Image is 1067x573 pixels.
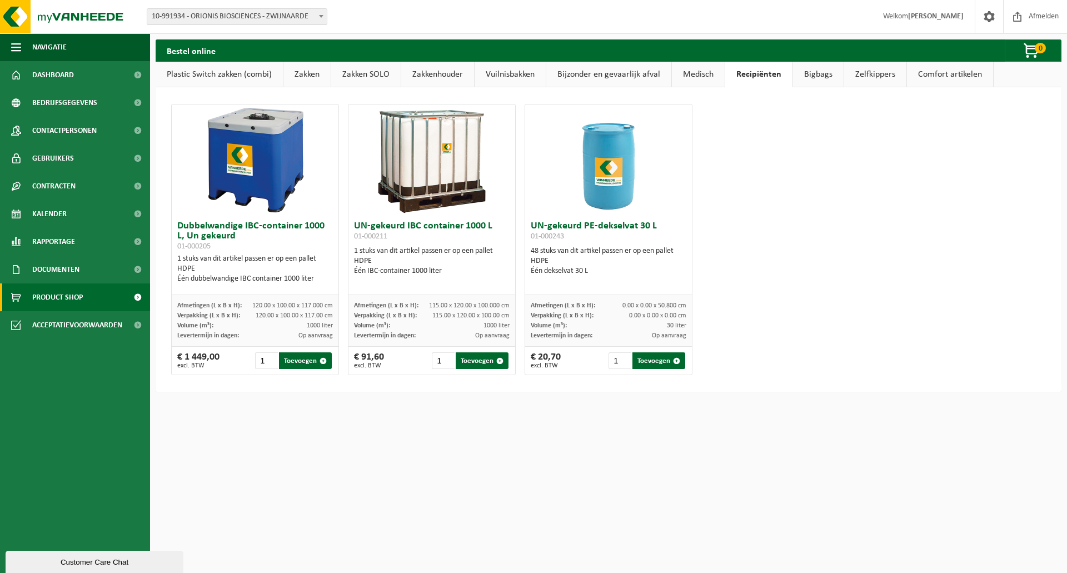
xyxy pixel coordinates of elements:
[401,62,474,87] a: Zakkenhouder
[283,62,331,87] a: Zakken
[252,302,333,309] span: 120.00 x 100.00 x 117.000 cm
[667,322,686,329] span: 30 liter
[32,256,79,283] span: Documenten
[354,302,418,309] span: Afmetingen (L x B x H):
[429,302,510,309] span: 115.00 x 120.00 x 100.000 cm
[629,312,686,319] span: 0.00 x 0.00 x 0.00 cm
[531,362,561,369] span: excl. BTW
[531,221,686,243] h3: UN-gekeurd PE-dekselvat 30 L
[354,332,416,339] span: Levertermijn in dagen:
[531,302,595,309] span: Afmetingen (L x B x H):
[793,62,844,87] a: Bigbags
[32,89,97,117] span: Bedrijfsgegevens
[376,104,487,216] img: 01-000211
[553,104,664,216] img: 01-000243
[531,332,592,339] span: Levertermijn in dagen:
[907,62,993,87] a: Comfort artikelen
[531,352,561,369] div: € 20,70
[632,352,685,369] button: Toevoegen
[354,362,384,369] span: excl. BTW
[156,39,227,61] h2: Bestel online
[531,232,564,241] span: 01-000243
[1005,39,1060,62] button: 0
[177,302,242,309] span: Afmetingen (L x B x H):
[432,352,455,369] input: 1
[908,12,964,21] strong: [PERSON_NAME]
[354,312,417,319] span: Verpakking (L x B x H):
[531,322,567,329] span: Volume (m³):
[531,312,594,319] span: Verpakking (L x B x H):
[6,549,186,573] iframe: chat widget
[32,145,74,172] span: Gebruikers
[177,242,211,251] span: 01-000205
[354,266,510,276] div: Één IBC-container 1000 liter
[255,352,278,369] input: 1
[32,311,122,339] span: Acceptatievoorwaarden
[177,362,220,369] span: excl. BTW
[1035,43,1046,53] span: 0
[354,322,390,329] span: Volume (m³):
[331,62,401,87] a: Zakken SOLO
[32,33,67,61] span: Navigatie
[652,332,686,339] span: Op aanvraag
[177,274,333,284] div: Één dubbelwandige IBC container 1000 liter
[147,9,327,24] span: 10-991934 - ORIONIS BIOSCIENCES - ZWIJNAARDE
[32,283,83,311] span: Product Shop
[256,312,333,319] span: 120.00 x 100.00 x 117.00 cm
[546,62,671,87] a: Bijzonder en gevaarlijk afval
[475,62,546,87] a: Vuilnisbakken
[32,61,74,89] span: Dashboard
[177,254,333,284] div: 1 stuks van dit artikel passen er op een pallet
[531,266,686,276] div: Één dekselvat 30 L
[354,232,387,241] span: 01-000211
[432,312,510,319] span: 115.00 x 120.00 x 100.00 cm
[354,352,384,369] div: € 91,60
[32,172,76,200] span: Contracten
[177,322,213,329] span: Volume (m³):
[354,221,510,243] h3: UN-gekeurd IBC container 1000 L
[32,228,75,256] span: Rapportage
[622,302,686,309] span: 0.00 x 0.00 x 50.800 cm
[279,352,332,369] button: Toevoegen
[531,256,686,266] div: HDPE
[609,352,631,369] input: 1
[725,62,792,87] a: Recipiënten
[456,352,508,369] button: Toevoegen
[672,62,725,87] a: Medisch
[483,322,510,329] span: 1000 liter
[298,332,333,339] span: Op aanvraag
[307,322,333,329] span: 1000 liter
[177,332,239,339] span: Levertermijn in dagen:
[32,117,97,145] span: Contactpersonen
[32,200,67,228] span: Kalender
[354,256,510,266] div: HDPE
[531,246,686,276] div: 48 stuks van dit artikel passen er op een pallet
[177,264,333,274] div: HDPE
[156,62,283,87] a: Plastic Switch zakken (combi)
[200,104,311,216] img: 01-000205
[844,62,906,87] a: Zelfkippers
[475,332,510,339] span: Op aanvraag
[177,352,220,369] div: € 1 449,00
[177,221,333,251] h3: Dubbelwandige IBC-container 1000 L, Un gekeurd
[147,8,327,25] span: 10-991934 - ORIONIS BIOSCIENCES - ZWIJNAARDE
[177,312,240,319] span: Verpakking (L x B x H):
[354,246,510,276] div: 1 stuks van dit artikel passen er op een pallet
